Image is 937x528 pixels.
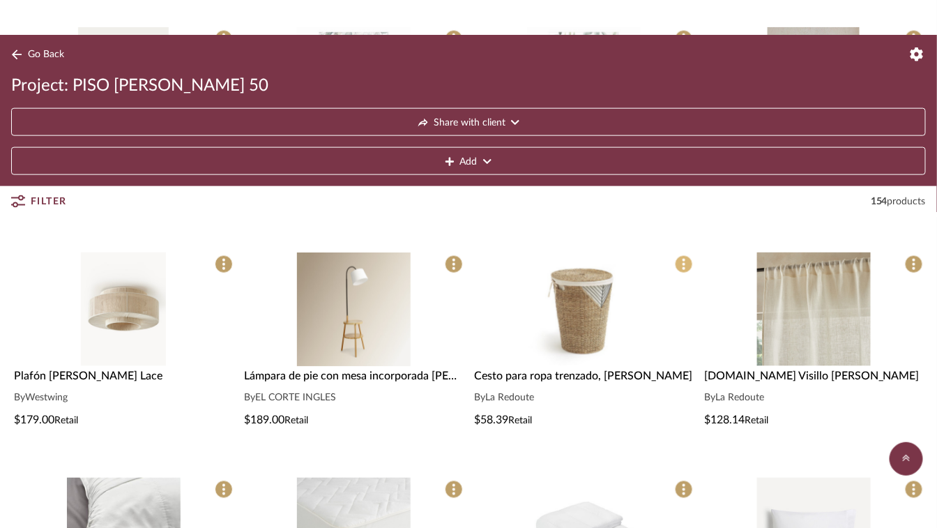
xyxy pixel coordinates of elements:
[241,252,466,366] div: 0
[768,27,860,141] img: MARCO FOTO FILO NEGRO
[704,415,745,426] span: $128.14
[471,252,696,366] div: 0
[11,189,67,214] button: Filter
[78,27,169,141] img: Jaira
[31,189,67,214] span: Filter
[888,197,926,206] span: products
[14,415,54,426] span: $179.00
[704,393,715,403] span: By
[14,370,162,382] span: Plafón [PERSON_NAME] Lace
[28,49,64,61] span: Go Back
[297,252,411,366] img: Lámpara de pie con mesa incorporada Pisano El Corte Inglés
[81,252,166,366] img: Plafón de lino Lace
[11,108,926,136] button: Share with client
[527,27,641,141] img: PÓSTER SUTIL SUSURRO: COMPOSICIÓN BOTÁNICA CON DELICADAS HOJAS VERDES.
[471,27,696,141] div: 0
[244,415,284,426] span: $189.00
[11,27,236,141] div: 0
[25,393,68,403] span: Westwing
[474,415,508,426] span: $58.39
[508,416,532,426] span: Retail
[54,416,78,426] span: Retail
[704,370,920,382] span: [DOMAIN_NAME] Visillo [PERSON_NAME]
[871,195,926,209] div: 154
[244,393,255,403] span: By
[757,252,871,366] img: AM.PM Visillo de lino Fishoyi
[11,46,69,63] button: Go Back
[434,109,505,137] span: Share with client
[474,370,692,382] span: Cesto para ropa trenzado, [PERSON_NAME]
[11,147,926,175] button: Add
[745,416,768,426] span: Retail
[715,393,764,403] span: La Redoute
[297,27,411,141] img: PÓSTER DELICADO TOQUE DE LA NATURALEZA - HOJAS EN JUNGLA SOBRE BLANCO
[485,393,534,403] span: La Redoute
[11,75,268,97] span: Project: PISO [PERSON_NAME] 50
[284,416,308,426] span: Retail
[244,370,594,382] span: Lámpara de pie con mesa incorporada [PERSON_NAME] El Corte Inglés
[527,252,641,366] img: Cesto para ropa trenzado, TRESSIE
[14,393,25,403] span: By
[255,393,336,403] span: EL CORTE INGLES
[474,393,485,403] span: By
[460,148,478,176] span: Add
